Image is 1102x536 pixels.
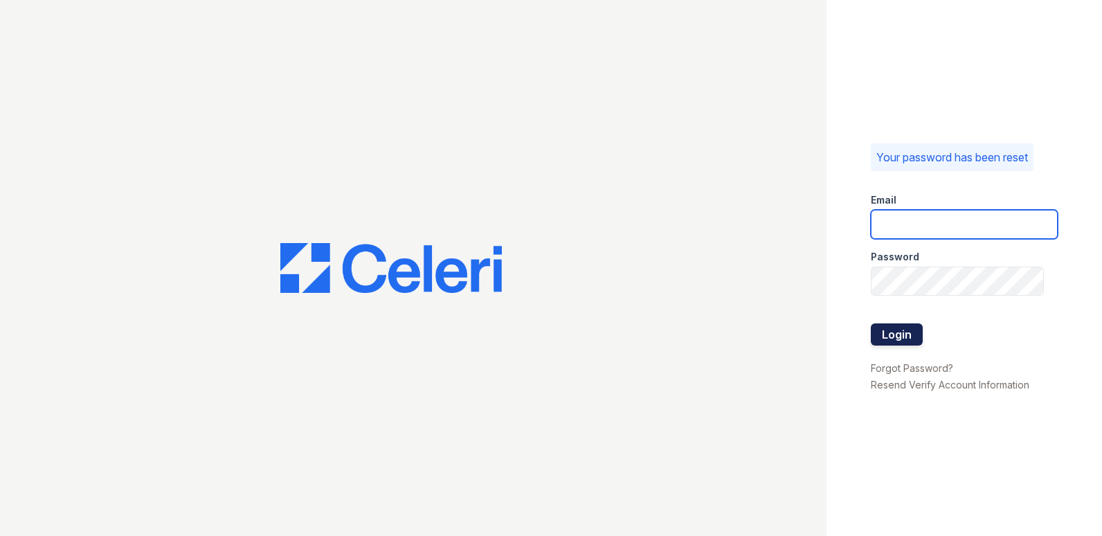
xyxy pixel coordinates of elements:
a: Resend Verify Account Information [871,379,1029,391]
label: Password [871,250,919,264]
p: Your password has been reset [876,149,1028,166]
button: Login [871,323,923,346]
img: CE_Logo_Blue-a8612792a0a2168367f1c8372b55b34899dd931a85d93a1a3d3e32e68fde9ad4.png [280,243,502,293]
a: Forgot Password? [871,362,953,374]
label: Email [871,193,896,207]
